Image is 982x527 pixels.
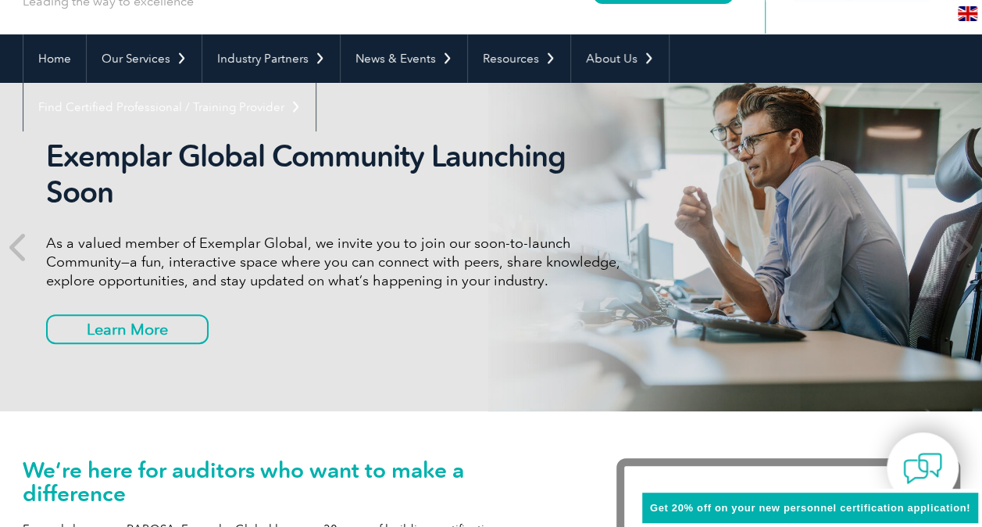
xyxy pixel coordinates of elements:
span: Get 20% off on your new personnel certification application! [650,502,970,514]
p: As a valued member of Exemplar Global, we invite you to join our soon-to-launch Community—a fun, ... [46,234,632,290]
a: Our Services [87,34,202,83]
a: Home [23,34,86,83]
a: About Us [571,34,669,83]
a: News & Events [341,34,467,83]
img: en [958,6,977,21]
h2: Exemplar Global Community Launching Soon [46,138,632,210]
a: Industry Partners [202,34,340,83]
h1: We’re here for auditors who want to make a difference [23,458,570,505]
a: Resources [468,34,570,83]
a: Find Certified Professional / Training Provider [23,83,316,131]
a: Learn More [46,314,209,344]
img: contact-chat.png [903,449,942,488]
